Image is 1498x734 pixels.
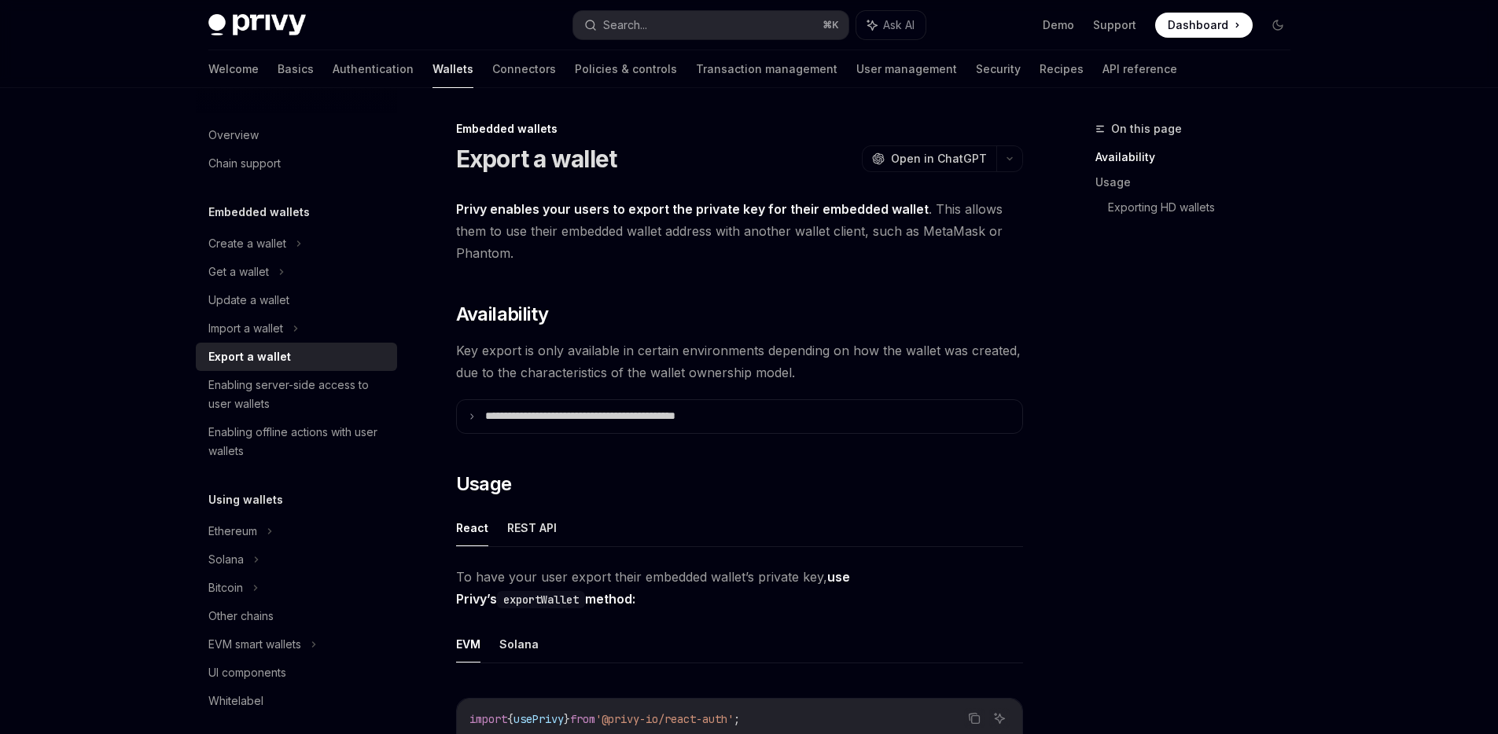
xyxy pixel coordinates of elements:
[196,149,397,178] a: Chain support
[196,371,397,418] a: Enabling server-side access to user wallets
[196,687,397,715] a: Whitelabel
[1095,170,1303,195] a: Usage
[456,339,1023,384] span: Key export is only available in certain environments depending on how the wallet was created, due...
[208,126,259,145] div: Overview
[208,578,243,597] div: Bitcoin
[208,50,259,88] a: Welcome
[456,566,1023,610] span: To have your user export their embedded wallet’s private key,
[856,50,957,88] a: User management
[456,626,480,662] button: EVM
[1095,145,1303,170] a: Availability
[1108,195,1303,220] a: Exporting HD wallets
[208,376,388,413] div: Enabling server-side access to user wallets
[196,418,397,465] a: Enabling offline actions with user wallets
[862,145,996,172] button: Open in ChatGPT
[208,607,274,626] div: Other chains
[564,712,570,726] span: }
[208,663,286,682] div: UI components
[208,319,283,338] div: Import a wallet
[208,291,289,310] div: Update a wallet
[278,50,314,88] a: Basics
[333,50,414,88] a: Authentication
[1265,13,1290,38] button: Toggle dark mode
[456,302,549,327] span: Availability
[976,50,1021,88] a: Security
[573,11,848,39] button: Search...⌘K
[208,347,291,366] div: Export a wallet
[208,154,281,173] div: Chain support
[196,286,397,314] a: Update a wallet
[734,712,740,726] span: ;
[1102,50,1177,88] a: API reference
[196,602,397,630] a: Other chains
[208,635,301,654] div: EVM smart wallets
[208,203,310,222] h5: Embedded wallets
[208,692,263,710] div: Whitelabel
[696,50,837,88] a: Transaction management
[964,708,985,728] button: Copy the contents from the code block
[208,522,257,541] div: Ethereum
[456,509,488,546] button: React
[570,712,595,726] span: from
[507,712,513,726] span: {
[432,50,473,88] a: Wallets
[1093,17,1136,33] a: Support
[208,262,269,281] div: Get a wallet
[492,50,556,88] a: Connectors
[1040,50,1084,88] a: Recipes
[208,490,283,509] h5: Using wallets
[456,201,929,217] strong: Privy enables your users to export the private key for their embedded wallet
[883,17,915,33] span: Ask AI
[1111,119,1182,138] span: On this page
[603,16,647,35] div: Search...
[1155,13,1253,38] a: Dashboard
[856,11,926,39] button: Ask AI
[989,708,1010,728] button: Ask AI
[196,343,397,371] a: Export a wallet
[891,151,987,167] span: Open in ChatGPT
[456,472,512,497] span: Usage
[208,14,306,36] img: dark logo
[456,198,1023,264] span: . This allows them to use their embedded wallet address with another wallet client, such as MetaM...
[1043,17,1074,33] a: Demo
[196,659,397,687] a: UI components
[507,509,557,546] button: REST API
[497,591,585,608] code: exportWallet
[469,712,507,726] span: import
[499,626,539,662] button: Solana
[595,712,734,726] span: '@privy-io/react-auth'
[823,19,839,31] span: ⌘ K
[208,234,286,253] div: Create a wallet
[575,50,677,88] a: Policies & controls
[208,550,244,569] div: Solana
[208,423,388,461] div: Enabling offline actions with user wallets
[513,712,564,726] span: usePrivy
[456,145,617,173] h1: Export a wallet
[456,121,1023,137] div: Embedded wallets
[196,121,397,149] a: Overview
[1168,17,1228,33] span: Dashboard
[456,569,850,607] strong: use Privy’s method:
